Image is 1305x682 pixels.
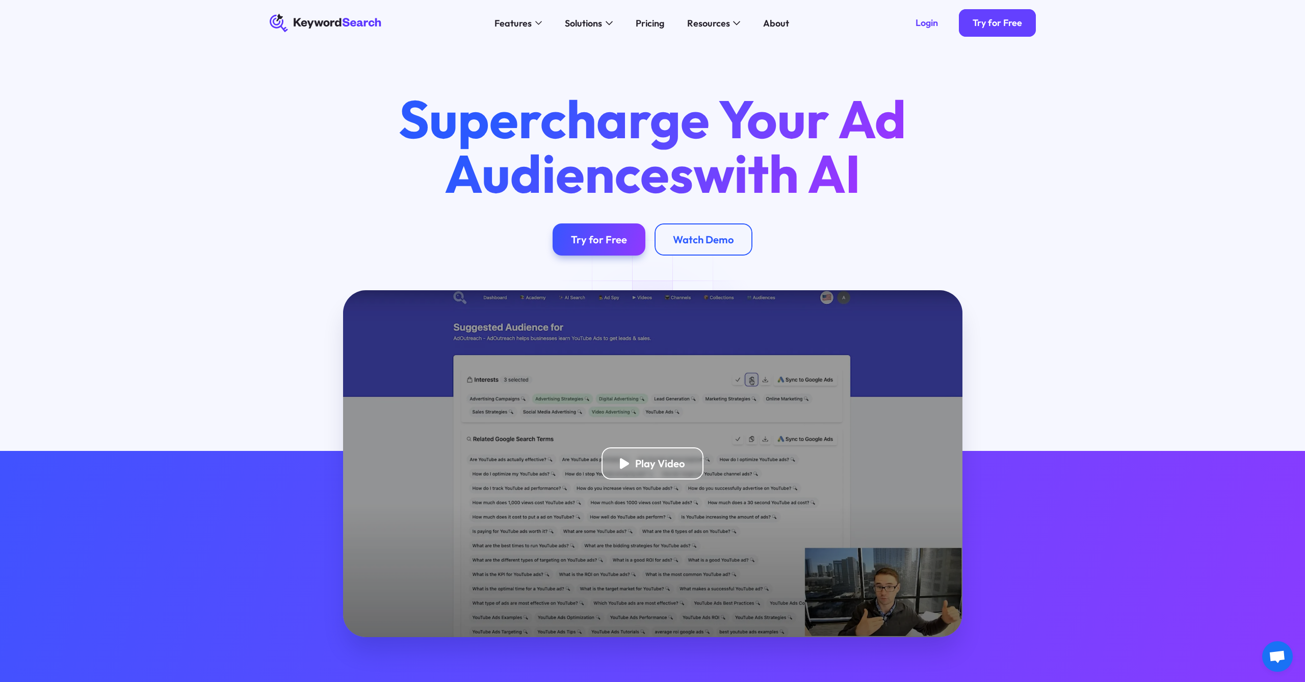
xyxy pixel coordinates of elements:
[636,16,664,30] div: Pricing
[635,457,685,470] div: Play Video
[693,140,860,207] span: with AI
[553,223,645,256] a: Try for Free
[973,17,1022,29] div: Try for Free
[902,9,952,37] a: Login
[494,16,532,30] div: Features
[343,290,962,637] a: open lightbox
[1262,641,1293,672] div: Open de chat
[687,16,730,30] div: Resources
[565,16,602,30] div: Solutions
[756,14,796,32] a: About
[571,233,627,246] div: Try for Free
[673,233,734,246] div: Watch Demo
[629,14,671,32] a: Pricing
[916,17,938,29] div: Login
[763,16,789,30] div: About
[377,92,928,200] h1: Supercharge Your Ad Audiences
[959,9,1036,37] a: Try for Free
